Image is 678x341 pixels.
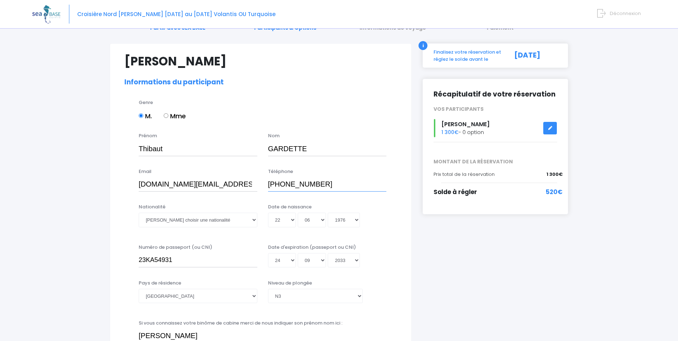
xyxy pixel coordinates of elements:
[139,99,153,106] label: Genre
[506,49,563,63] div: [DATE]
[268,280,312,287] label: Niveau de plongée
[428,49,506,63] div: Finalisez votre réservation et réglez le solde avant le
[139,111,152,121] label: M.
[419,41,427,50] div: i
[428,119,563,137] div: - 0 option
[139,320,342,327] label: Si vous connaissez votre binôme de cabine merci de nous indiquer son prénom nom ici :
[139,132,157,139] label: Prénom
[164,111,186,121] label: Mme
[610,10,641,17] span: Déconnexion
[441,120,490,128] span: [PERSON_NAME]
[546,171,563,178] span: 1 300€
[268,244,356,251] label: Date d'expiration (passeport ou CNI)
[77,10,276,18] span: Croisière Nord [PERSON_NAME] [DATE] au [DATE] Volantis OU Turquoise
[441,129,459,136] span: 1 300€
[139,203,165,211] label: Nationalité
[268,132,279,139] label: Nom
[434,188,477,196] span: Solde à régler
[434,90,557,99] h2: Récapitulatif de votre réservation
[428,158,563,165] span: MONTANT DE LA RÉSERVATION
[139,113,143,118] input: M.
[428,105,563,113] div: VOS PARTICIPANTS
[546,188,563,197] span: 520€
[268,203,312,211] label: Date de naissance
[434,171,495,178] span: Prix total de la réservation
[139,244,212,251] label: Numéro de passeport (ou CNI)
[124,78,397,87] h2: Informations du participant
[139,168,152,175] label: Email
[164,113,168,118] input: Mme
[124,54,397,68] h1: [PERSON_NAME]
[139,280,181,287] label: Pays de résidence
[268,168,293,175] label: Téléphone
